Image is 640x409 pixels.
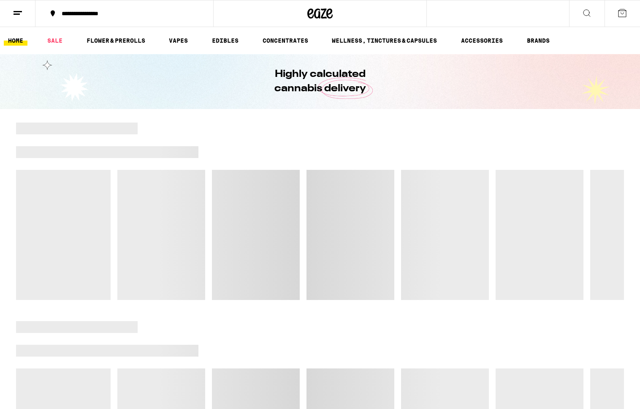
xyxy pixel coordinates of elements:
[4,35,27,46] a: HOME
[43,35,67,46] a: SALE
[250,67,390,96] h1: Highly calculated cannabis delivery
[457,35,507,46] a: ACCESSORIES
[208,35,243,46] a: EDIBLES
[82,35,149,46] a: FLOWER & PREROLLS
[523,35,554,46] a: BRANDS
[258,35,312,46] a: CONCENTRATES
[165,35,192,46] a: VAPES
[328,35,441,46] a: WELLNESS, TINCTURES & CAPSULES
